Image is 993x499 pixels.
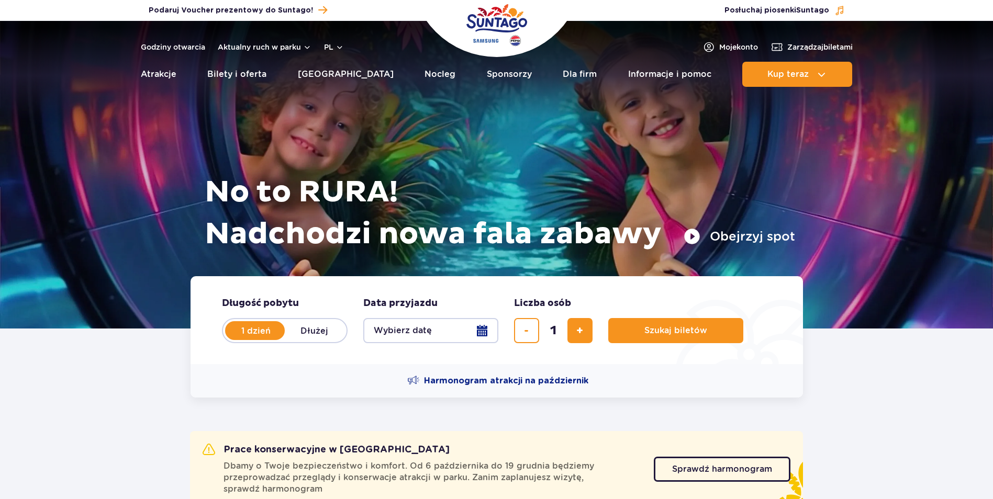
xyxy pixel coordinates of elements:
[226,320,286,342] label: 1 dzień
[285,320,344,342] label: Dłużej
[742,62,852,87] button: Kup teraz
[205,172,795,255] h1: No to RURA! Nadchodzi nowa fala zabawy
[224,460,641,495] span: Dbamy o Twoje bezpieczeństwo i komfort. Od 6 października do 19 grudnia będziemy przeprowadzać pr...
[719,42,758,52] span: Moje konto
[628,62,711,87] a: Informacje i pomoc
[363,318,498,343] button: Wybierz datę
[487,62,532,87] a: Sponsorzy
[767,70,809,79] span: Kup teraz
[222,297,299,310] span: Długość pobytu
[514,318,539,343] button: usuń bilet
[407,375,588,387] a: Harmonogram atrakcji na październik
[324,42,344,52] button: pl
[787,42,853,52] span: Zarządzaj biletami
[298,62,394,87] a: [GEOGRAPHIC_DATA]
[218,43,311,51] button: Aktualny ruch w parku
[514,297,571,310] span: Liczba osób
[363,297,438,310] span: Data przyjazdu
[149,3,327,17] a: Podaruj Voucher prezentowy do Suntago!
[149,5,313,16] span: Podaruj Voucher prezentowy do Suntago!
[796,7,829,14] span: Suntago
[724,5,845,16] button: Posłuchaj piosenkiSuntago
[724,5,829,16] span: Posłuchaj piosenki
[207,62,266,87] a: Bilety i oferta
[672,465,772,473] span: Sprawdź harmonogram
[684,228,795,245] button: Obejrzyj spot
[567,318,593,343] button: dodaj bilet
[608,318,743,343] button: Szukaj biletów
[191,276,803,364] form: Planowanie wizyty w Park of Poland
[203,444,450,456] h2: Prace konserwacyjne w [GEOGRAPHIC_DATA]
[563,62,597,87] a: Dla firm
[141,62,176,87] a: Atrakcje
[541,318,566,343] input: liczba biletów
[771,41,853,53] a: Zarządzajbiletami
[424,375,588,387] span: Harmonogram atrakcji na październik
[141,42,205,52] a: Godziny otwarcia
[702,41,758,53] a: Mojekonto
[425,62,455,87] a: Nocleg
[654,457,790,482] a: Sprawdź harmonogram
[644,326,707,335] span: Szukaj biletów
